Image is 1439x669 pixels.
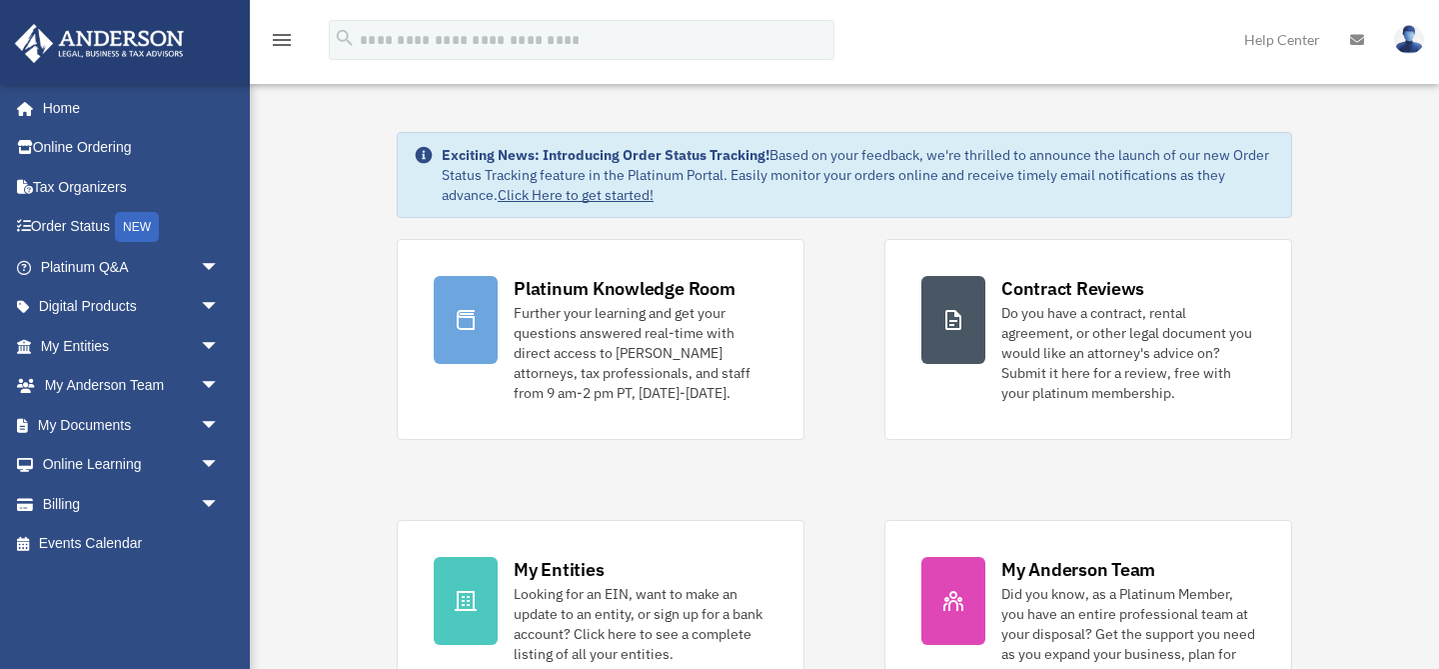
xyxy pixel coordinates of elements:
a: Contract Reviews Do you have a contract, rental agreement, or other legal document you would like... [884,239,1292,440]
a: Platinum Knowledge Room Further your learning and get your questions answered real-time with dire... [397,239,804,440]
a: Digital Productsarrow_drop_down [14,287,250,327]
span: arrow_drop_down [200,287,240,328]
a: My Entitiesarrow_drop_down [14,326,250,366]
a: Home [14,88,240,128]
i: menu [270,28,294,52]
div: Based on your feedback, we're thrilled to announce the launch of our new Order Status Tracking fe... [442,145,1275,205]
div: NEW [115,212,159,242]
a: Billingarrow_drop_down [14,484,250,524]
span: arrow_drop_down [200,405,240,446]
a: Tax Organizers [14,167,250,207]
a: Events Calendar [14,524,250,564]
div: My Anderson Team [1001,557,1155,582]
a: Online Learningarrow_drop_down [14,445,250,485]
div: Further your learning and get your questions answered real-time with direct access to [PERSON_NAM... [514,303,767,403]
a: Click Here to get started! [498,186,654,204]
span: arrow_drop_down [200,484,240,525]
span: arrow_drop_down [200,326,240,367]
div: Looking for an EIN, want to make an update to an entity, or sign up for a bank account? Click her... [514,584,767,664]
span: arrow_drop_down [200,247,240,288]
img: User Pic [1394,25,1424,54]
a: My Anderson Teamarrow_drop_down [14,366,250,406]
span: arrow_drop_down [200,366,240,407]
div: My Entities [514,557,604,582]
a: Platinum Q&Aarrow_drop_down [14,247,250,287]
i: search [334,27,356,49]
a: Online Ordering [14,128,250,168]
div: Do you have a contract, rental agreement, or other legal document you would like an attorney's ad... [1001,303,1255,403]
img: Anderson Advisors Platinum Portal [9,24,190,63]
a: menu [270,35,294,52]
div: Platinum Knowledge Room [514,276,735,301]
a: Order StatusNEW [14,207,250,248]
div: Contract Reviews [1001,276,1144,301]
span: arrow_drop_down [200,445,240,486]
a: My Documentsarrow_drop_down [14,405,250,445]
strong: Exciting News: Introducing Order Status Tracking! [442,146,769,164]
